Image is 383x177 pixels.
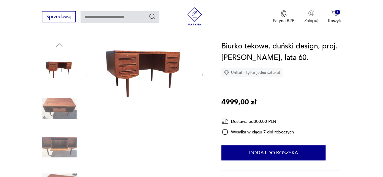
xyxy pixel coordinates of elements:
[42,53,77,87] img: Zdjęcie produktu Biurko tekowe, duński design, proj. J. Svenstrup, Dania, lata 60.
[42,91,77,126] img: Zdjęcie produktu Biurko tekowe, duński design, proj. J. Svenstrup, Dania, lata 60.
[221,118,229,125] img: Ikona dostawy
[328,10,341,24] button: 1Koszyk
[335,10,340,15] div: 1
[308,10,314,16] img: Ikonka użytkownika
[186,7,204,25] img: Patyna - sklep z meblami i dekoracjami vintage
[149,13,156,20] button: Szukaj
[304,10,318,24] button: Zaloguj
[281,10,287,17] img: Ikona medalu
[273,10,295,24] a: Ikona medaluPatyna B2B
[304,18,318,24] p: Zaloguj
[95,41,194,108] img: Zdjęcie produktu Biurko tekowe, duński design, proj. J. Svenstrup, Dania, lata 60.
[331,10,337,16] img: Ikona koszyka
[221,68,282,77] div: Unikat - tylko jedna sztuka!
[221,97,256,108] p: 4999,00 zł
[42,15,76,19] a: Sprzedawaj
[221,145,325,160] button: Dodaj do koszyka
[273,18,295,24] p: Patyna B2B
[224,70,229,75] img: Ikona diamentu
[328,18,341,24] p: Koszyk
[221,41,341,64] h1: Biurko tekowe, duński design, proj. [PERSON_NAME], lata 60.
[42,11,76,22] button: Sprzedawaj
[273,10,295,24] button: Patyna B2B
[221,128,294,136] div: Wysyłka w ciągu 7 dni roboczych
[221,118,294,125] div: Dostawa od 300,00 PLN
[42,130,77,164] img: Zdjęcie produktu Biurko tekowe, duński design, proj. J. Svenstrup, Dania, lata 60.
